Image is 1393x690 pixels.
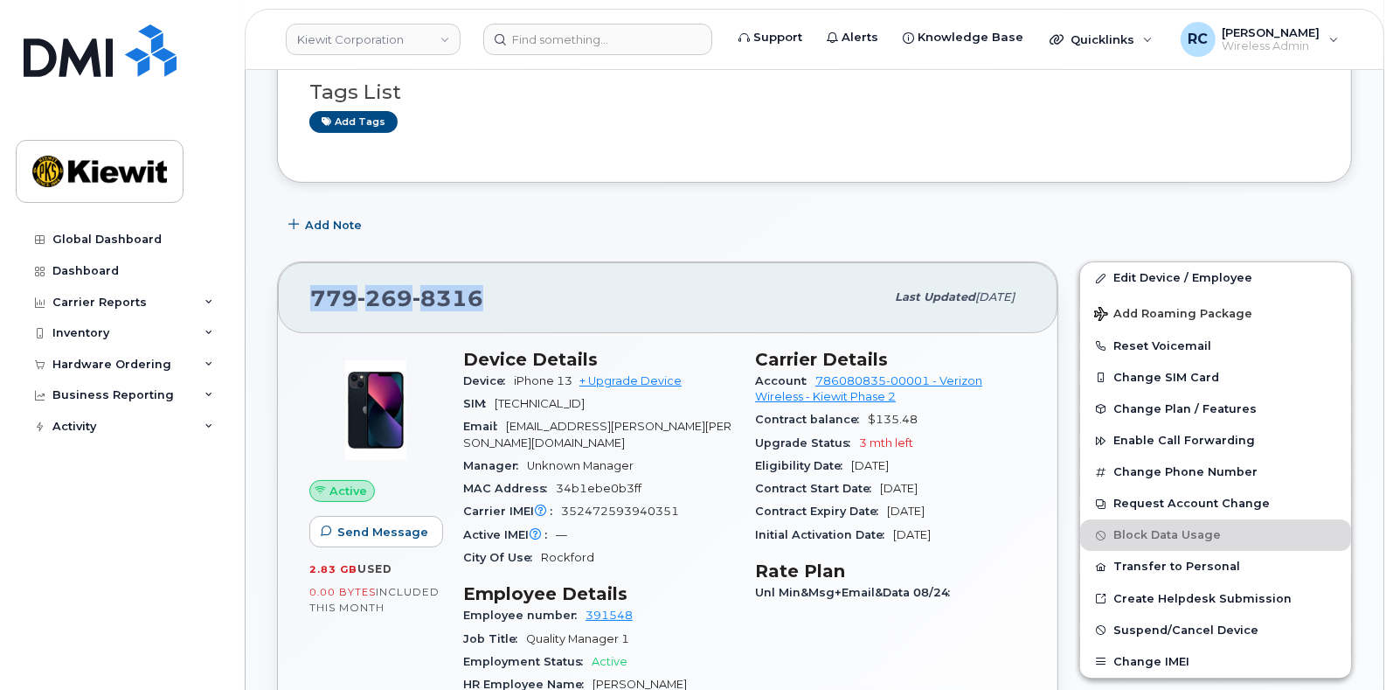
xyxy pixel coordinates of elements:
button: Change Plan / Features [1080,394,1351,425]
span: Eligibility Date [755,459,851,472]
span: [DATE] [975,290,1015,303]
span: iPhone 13 [514,374,572,387]
input: Find something... [483,24,712,55]
span: Add Note [305,217,362,233]
span: 352472593940351 [561,505,679,518]
button: Enable Call Forwarding [1080,425,1351,457]
span: Contract balance [755,413,868,426]
button: Suspend/Cancel Device [1080,615,1351,646]
span: Active [329,483,367,499]
span: Active IMEI [463,528,556,541]
span: Employee number [463,609,586,622]
span: Rockford [541,551,594,564]
span: Device [463,374,514,387]
a: Edit Device / Employee [1080,262,1351,294]
button: Change SIM Card [1080,362,1351,394]
span: [EMAIL_ADDRESS][PERSON_NAME][PERSON_NAME][DOMAIN_NAME] [463,420,731,449]
button: Request Account Change [1080,488,1351,519]
span: — [556,528,567,541]
span: [TECHNICAL_ID] [495,397,585,410]
span: [DATE] [851,459,889,472]
span: [PERSON_NAME] [1223,25,1320,39]
h3: Rate Plan [755,561,1026,582]
span: [DATE] [887,505,925,518]
button: Add Note [277,209,377,240]
a: Support [726,20,814,55]
span: $135.48 [868,413,918,426]
a: Add tags [309,111,398,133]
span: Knowledge Base [918,29,1023,46]
span: Contract Start Date [755,482,880,495]
span: 269 [357,285,412,311]
a: Alerts [814,20,891,55]
span: 779 [310,285,483,311]
span: Job Title [463,632,526,645]
span: Send Message [337,524,428,540]
button: Change IMEI [1080,646,1351,678]
span: Employment Status [463,655,592,668]
span: SIM [463,397,495,410]
span: [DATE] [893,528,931,541]
a: 786080835-00001 - Verizon Wireless - Kiewit Phase 2 [755,374,982,403]
span: Email [463,420,506,433]
h3: Device Details [463,349,734,370]
span: Change Plan / Features [1113,402,1257,415]
span: 8316 [412,285,483,311]
a: Create Helpdesk Submission [1080,583,1351,615]
span: Suspend/Cancel Device [1113,624,1258,637]
span: Unknown Manager [527,459,634,472]
span: Last updated [895,290,975,303]
span: Add Roaming Package [1094,307,1252,324]
span: Enable Call Forwarding [1113,435,1255,448]
span: 34b1ebe0b3ff [556,482,641,495]
a: Knowledge Base [891,20,1036,55]
h3: Carrier Details [755,349,1026,370]
button: Add Roaming Package [1080,295,1351,331]
span: 3 mth left [859,436,913,450]
button: Transfer to Personal [1080,551,1351,582]
button: Block Data Usage [1080,519,1351,551]
span: [DATE] [880,482,918,495]
iframe: Messenger Launcher [1317,614,1380,677]
span: Quality Manager 1 [526,632,629,645]
span: Manager [463,459,527,472]
a: Kiewit Corporation [286,24,461,55]
span: Quicklinks [1071,32,1134,46]
span: MAC Address [463,482,556,495]
a: 391548 [586,609,633,622]
button: Reset Voicemail [1080,331,1351,362]
button: Send Message [309,516,443,547]
a: + Upgrade Device [579,374,682,387]
span: Alerts [842,29,878,46]
h3: Tags List [309,81,1320,103]
span: Carrier IMEI [463,505,561,518]
span: 2.83 GB [309,563,357,575]
span: Initial Activation Date [755,528,893,541]
span: Wireless Admin [1223,39,1320,53]
span: 0.00 Bytes [309,586,376,598]
span: included this month [309,585,440,614]
span: Active [592,655,627,668]
span: Account [755,374,815,387]
span: City Of Use [463,551,541,564]
span: Support [753,29,802,46]
span: Unl Min&Msg+Email&Data 08/24 [755,586,959,599]
span: used [357,562,392,575]
div: Quicklinks [1037,22,1165,57]
span: RC [1188,29,1208,50]
h3: Employee Details [463,583,734,604]
button: Change Phone Number [1080,457,1351,488]
span: Contract Expiry Date [755,505,887,518]
span: Upgrade Status [755,436,859,450]
div: Rebeca Ceballos [1168,22,1351,57]
img: image20231002-3703462-1ig824h.jpeg [323,358,428,463]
